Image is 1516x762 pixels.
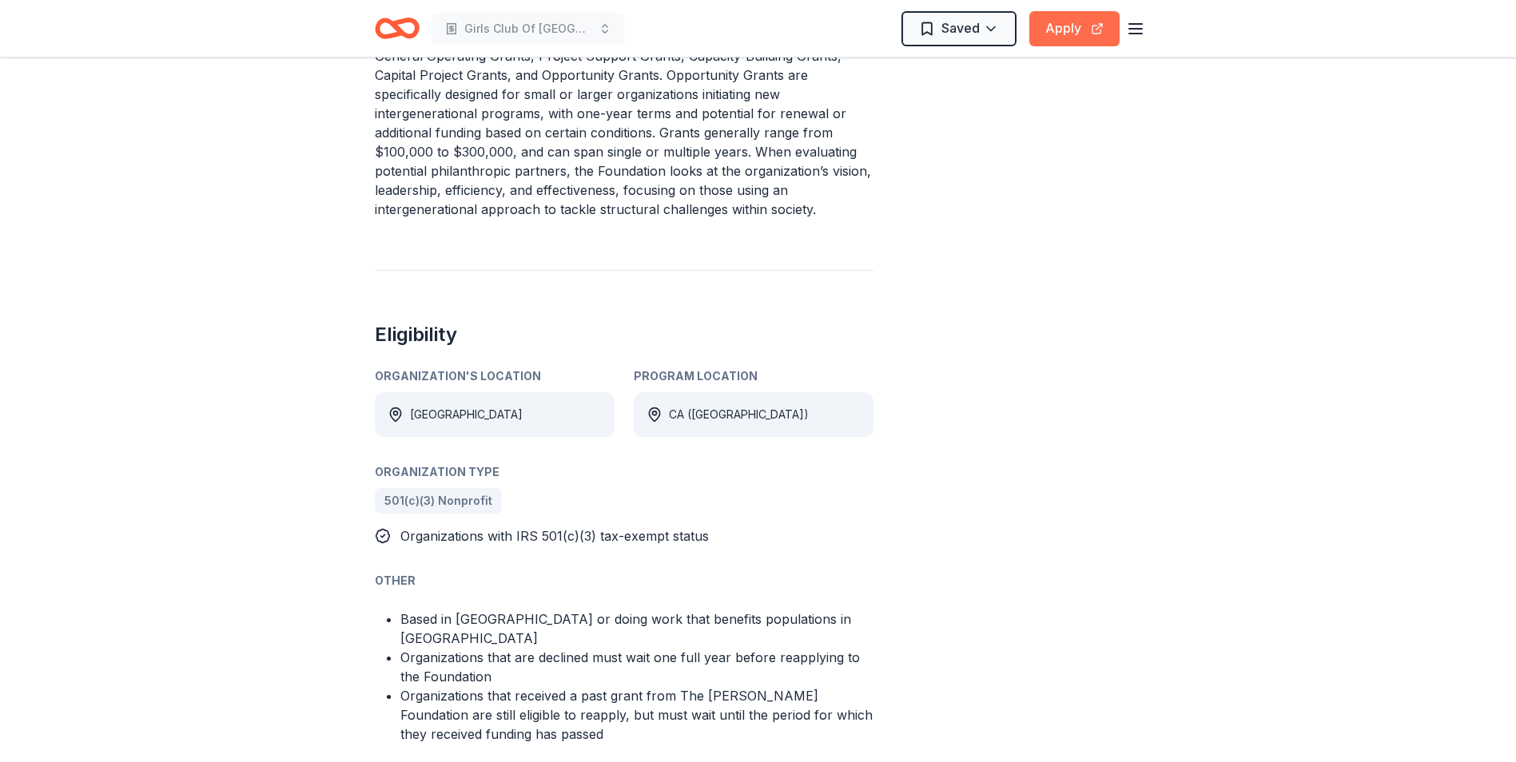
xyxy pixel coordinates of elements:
div: [GEOGRAPHIC_DATA] [410,405,523,424]
div: Program Location [634,367,873,386]
span: Saved [941,18,980,38]
button: Girls Club Of [GEOGRAPHIC_DATA] [432,13,624,45]
span: Organizations with IRS 501(c)(3) tax-exempt status [400,528,709,544]
div: CA ([GEOGRAPHIC_DATA]) [669,405,809,424]
a: 501(c)(3) Nonprofit [375,488,502,514]
span: Girls Club Of [GEOGRAPHIC_DATA] [464,19,592,38]
div: Organization Type [375,462,873,482]
a: Home [375,10,420,47]
button: Apply [1029,11,1120,46]
li: Organizations that are declined must wait one full year before reapplying to the Foundation [400,648,873,686]
span: 501(c)(3) Nonprofit [384,491,492,510]
h2: Eligibility [375,322,873,347]
li: Based in [GEOGRAPHIC_DATA] or doing work that benefits populations in [GEOGRAPHIC_DATA] [400,609,873,648]
div: Organization's Location [375,367,615,386]
li: Organizations that received a past grant from The [PERSON_NAME] Foundation are still eligible to ... [400,686,873,744]
button: Saved [901,11,1017,46]
div: Other [375,571,873,590]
